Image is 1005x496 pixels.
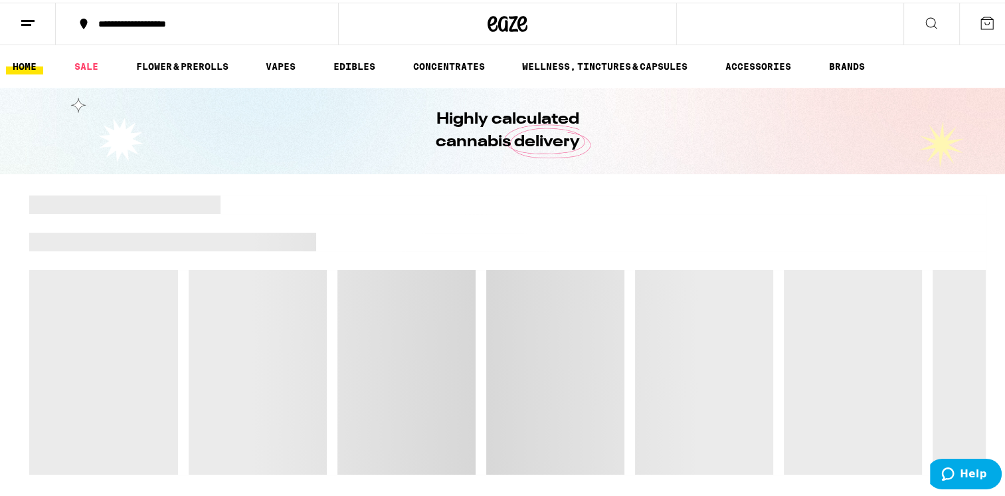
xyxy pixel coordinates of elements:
a: HOME [6,56,43,72]
a: ACCESSORIES [719,56,798,72]
a: SALE [68,56,105,72]
a: FLOWER & PREROLLS [130,56,235,72]
a: EDIBLES [327,56,382,72]
a: WELLNESS, TINCTURES & CAPSULES [515,56,694,72]
a: BRANDS [822,56,871,72]
iframe: Opens a widget where you can find more information [930,456,1002,489]
a: VAPES [259,56,302,72]
h1: Highly calculated cannabis delivery [398,106,617,151]
a: CONCENTRATES [407,56,492,72]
